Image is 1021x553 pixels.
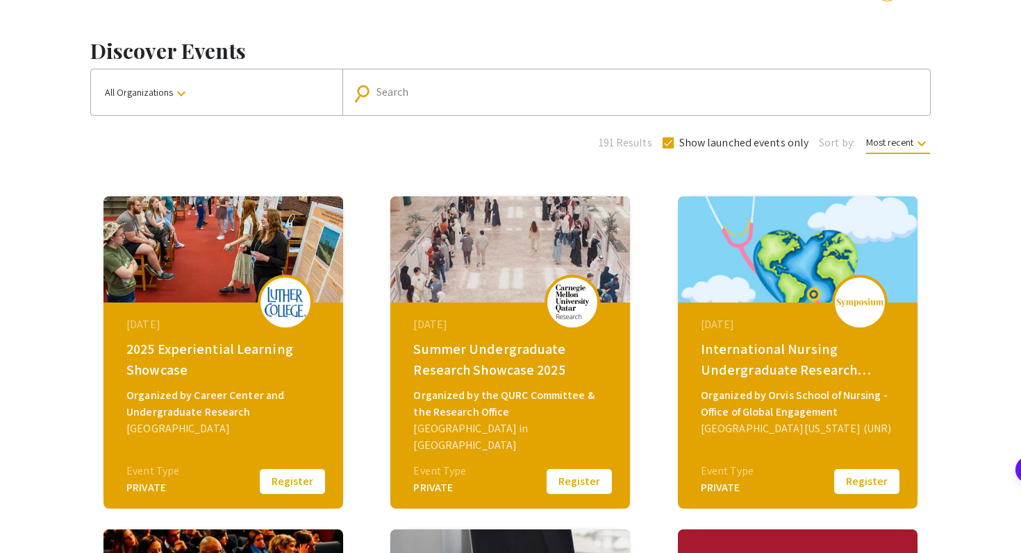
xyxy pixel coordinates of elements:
[819,135,855,151] span: Sort by:
[836,298,884,307] img: logo_v2.png
[173,85,190,102] mat-icon: keyboard_arrow_down
[126,387,324,420] div: Organized by Career Center and Undergraduate Research
[265,287,306,317] img: 2025-experiential-learning-showcase_eventLogo_377aea_.png
[701,339,898,380] div: International Nursing Undergraduate Research Symposium (INURS)
[679,135,809,151] span: Show launched events only
[126,339,324,380] div: 2025 Experiential Learning Showcase
[103,196,343,303] img: 2025-experiential-learning-showcase_eventCoverPhoto_3051d9__thumb.jpg
[105,86,190,99] span: All Organizations
[126,316,324,333] div: [DATE]
[551,284,593,319] img: summer-undergraduate-research-showcase-2025_eventLogo_367938_.png
[126,463,179,479] div: Event Type
[701,387,898,420] div: Organized by Orvis School of Nursing - Office of Global Engagement
[413,420,611,454] div: [GEOGRAPHIC_DATA] in [GEOGRAPHIC_DATA]
[855,130,941,155] button: Most recent
[91,69,342,115] button: All Organizations
[413,463,466,479] div: Event Type
[90,38,931,63] h1: Discover Events
[913,135,930,152] mat-icon: keyboard_arrow_down
[413,387,611,420] div: Organized by the QURC Committee & the Research Office
[701,479,754,496] div: PRIVATE
[413,479,466,496] div: PRIVATE
[258,467,327,496] button: Register
[701,420,898,437] div: [GEOGRAPHIC_DATA][US_STATE] (UNR)
[701,316,898,333] div: [DATE]
[126,479,179,496] div: PRIVATE
[413,339,611,380] div: Summer Undergraduate Research Showcase 2025
[356,81,376,105] mat-icon: Search
[10,491,59,543] iframe: Chat
[866,136,930,154] span: Most recent
[701,463,754,479] div: Event Type
[390,196,630,303] img: summer-undergraduate-research-showcase-2025_eventCoverPhoto_d7183b__thumb.jpg
[832,467,902,496] button: Register
[678,196,918,303] img: global-connections-in-nursing-philippines-neva_eventCoverPhoto_3453dd__thumb.png
[126,420,324,437] div: [GEOGRAPHIC_DATA]
[413,316,611,333] div: [DATE]
[545,467,614,496] button: Register
[599,135,652,151] span: 191 Results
